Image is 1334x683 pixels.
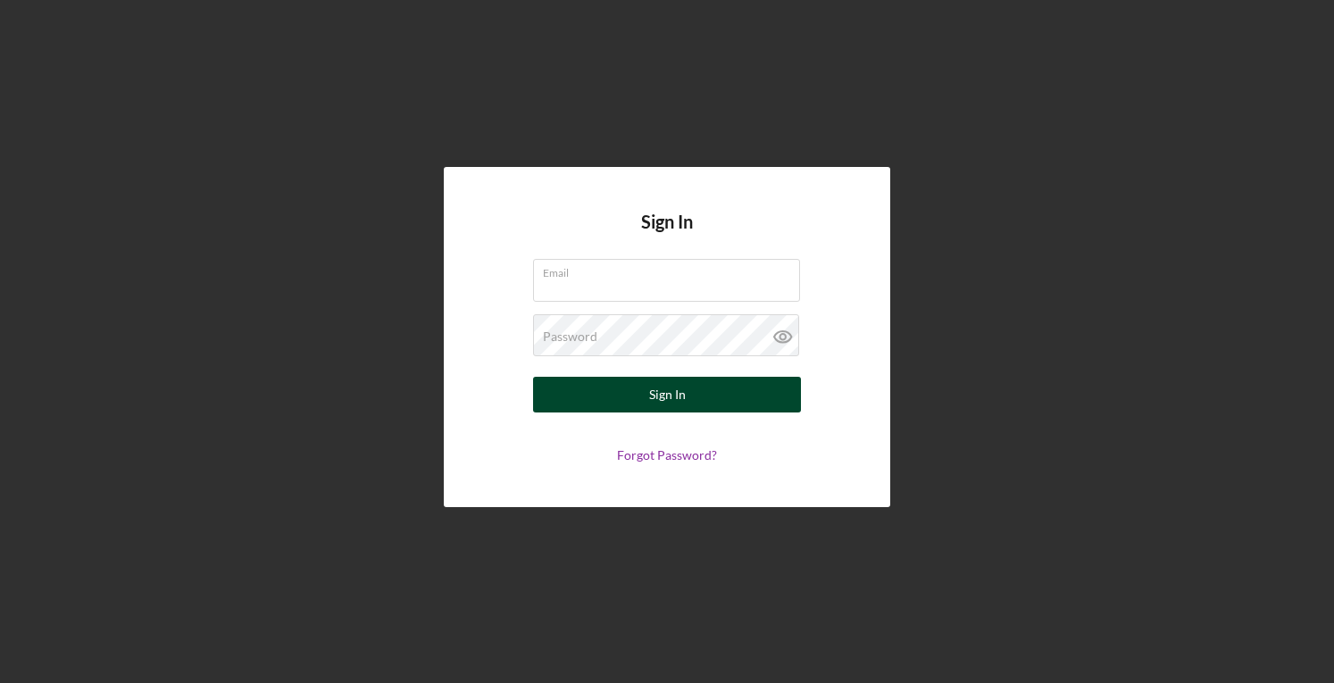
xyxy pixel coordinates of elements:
[533,377,801,412] button: Sign In
[641,212,693,259] h4: Sign In
[543,329,597,344] label: Password
[617,447,717,462] a: Forgot Password?
[649,377,686,412] div: Sign In
[543,260,800,279] label: Email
